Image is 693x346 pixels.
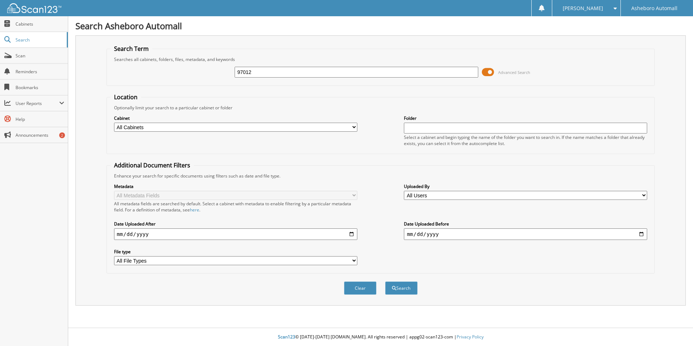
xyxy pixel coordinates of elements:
[404,134,647,146] div: Select a cabinet and begin typing the name of the folder you want to search in. If the name match...
[114,221,357,227] label: Date Uploaded After
[114,201,357,213] div: All metadata fields are searched by default. Select a cabinet with metadata to enable filtering b...
[114,249,357,255] label: File type
[68,328,693,346] div: © [DATE]-[DATE] [DOMAIN_NAME]. All rights reserved | appg02-scan123-com |
[110,161,194,169] legend: Additional Document Filters
[404,221,647,227] label: Date Uploaded Before
[16,100,59,106] span: User Reports
[404,228,647,240] input: end
[385,281,418,295] button: Search
[59,132,65,138] div: 2
[404,115,647,121] label: Folder
[110,173,651,179] div: Enhance your search for specific documents using filters such as date and file type.
[110,93,141,101] legend: Location
[110,45,152,53] legend: Search Term
[457,334,484,340] a: Privacy Policy
[7,3,61,13] img: scan123-logo-white.svg
[114,228,357,240] input: start
[16,116,64,122] span: Help
[16,84,64,91] span: Bookmarks
[404,183,647,189] label: Uploaded By
[114,183,357,189] label: Metadata
[278,334,295,340] span: Scan123
[110,56,651,62] div: Searches all cabinets, folders, files, metadata, and keywords
[190,207,199,213] a: here
[110,105,651,111] div: Optionally limit your search to a particular cabinet or folder
[16,69,64,75] span: Reminders
[563,6,603,10] span: [PERSON_NAME]
[498,70,530,75] span: Advanced Search
[75,20,686,32] h1: Search Asheboro Automall
[344,281,376,295] button: Clear
[16,21,64,27] span: Cabinets
[16,53,64,59] span: Scan
[631,6,677,10] span: Asheboro Automall
[16,132,64,138] span: Announcements
[114,115,357,121] label: Cabinet
[16,37,63,43] span: Search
